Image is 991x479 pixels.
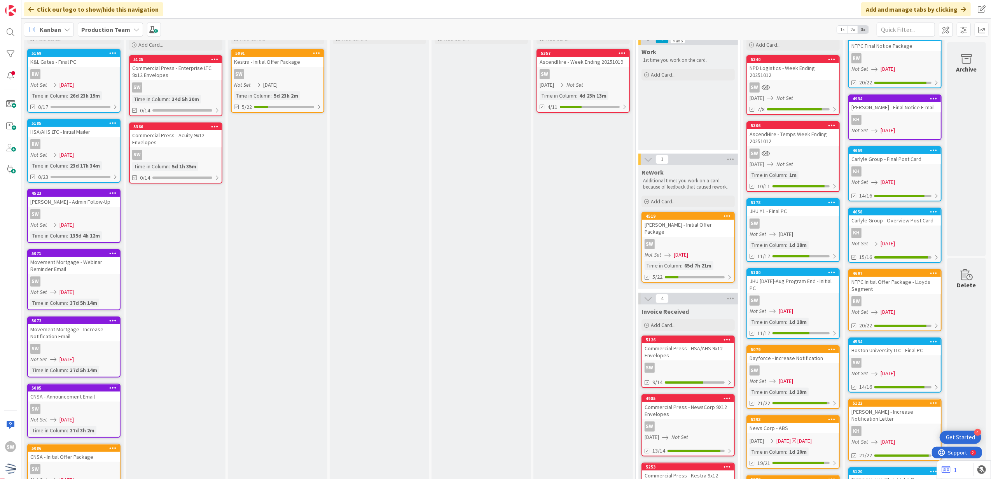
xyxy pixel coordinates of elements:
[40,3,42,9] div: 2
[645,251,661,258] i: Not Set
[641,48,656,56] span: Work
[28,344,120,354] div: SW
[848,26,858,33] span: 2x
[59,416,74,424] span: [DATE]
[577,91,608,100] div: 4d 23h 13m
[68,426,96,435] div: 37d 3h 2m
[28,120,120,137] div: 5185HSA/AHS LTC - Initial Mailer
[263,81,278,89] span: [DATE]
[24,2,163,16] div: Click our logo to show/hide this navigation
[444,35,469,42] span: Add Card...
[786,171,787,179] span: :
[68,91,102,100] div: 26d 23h 19m
[28,250,120,257] div: 5071
[642,421,734,432] div: SW
[881,369,895,378] span: [DATE]
[853,209,941,215] div: 4658
[942,465,957,474] a: 1
[671,434,688,441] i: Not Set
[849,228,941,238] div: KH
[946,434,975,441] div: Get Started
[566,81,583,88] i: Not Set
[756,41,781,48] span: Add Card...
[28,120,120,127] div: 5185
[28,197,120,207] div: [PERSON_NAME] - Admin Follow-Up
[751,123,839,128] div: 5306
[849,426,941,436] div: KH
[30,81,47,88] i: Not Set
[642,213,734,220] div: 4519
[750,219,760,229] div: SW
[67,91,68,100] span: :
[576,91,577,100] span: :
[849,400,941,407] div: 5122
[849,468,941,475] div: 5120
[776,94,793,101] i: Not Set
[170,95,201,103] div: 34d 5h 30m
[849,277,941,294] div: NFPC Initial Offer Package - Lloyds Segment
[67,161,68,170] span: :
[849,95,941,112] div: 4934[PERSON_NAME] - Final Notice E-mail
[28,392,120,402] div: CNSA - Announcement Email
[655,155,669,164] span: 1
[59,288,74,296] span: [DATE]
[130,123,222,130] div: 5366
[750,318,786,326] div: Time in Column
[849,345,941,355] div: Boston University LTC - Final PC
[30,366,67,374] div: Time in Column
[757,399,770,407] span: 21/22
[235,51,323,56] div: 5091
[750,388,786,396] div: Time in Column
[645,261,681,270] div: Time in Column
[837,26,848,33] span: 1x
[234,69,244,79] div: SW
[757,252,770,260] span: 11/17
[641,308,689,315] span: Invoice Received
[232,69,323,79] div: SW
[859,192,872,200] span: 14/16
[30,209,40,219] div: SW
[849,115,941,125] div: KH
[28,317,120,341] div: 5072Movement Mortgage - Increase Notification Email
[140,107,150,115] span: 0/14
[67,366,68,374] span: :
[67,426,68,435] span: :
[851,228,862,238] div: KH
[642,363,734,373] div: SW
[747,149,839,159] div: SW
[170,162,198,171] div: 5d 1h 35m
[646,213,734,219] div: 4519
[643,57,733,63] p: 1st time you work on the card.
[537,50,629,57] div: 5357
[133,57,222,62] div: 5125
[853,400,941,406] div: 5122
[30,404,40,414] div: SW
[751,270,839,275] div: 5180
[851,166,862,177] div: KH
[853,339,941,344] div: 4534
[673,39,683,43] div: Max 6
[849,208,941,215] div: 4658
[747,82,839,93] div: SW
[540,81,554,89] span: [DATE]
[849,208,941,226] div: 4658Carlyle Group - Overview Post Card
[28,127,120,137] div: HSA/AHS LTC - Initial Mailer
[232,50,323,57] div: 5091
[59,151,74,159] span: [DATE]
[31,251,120,256] div: 5071
[28,276,120,287] div: SW
[28,250,120,274] div: 5071Movement Mortgage - Webinar Reminder Email
[130,56,222,80] div: 5125Commercial Press - Enterprise LTC 9x12 Envelopes
[59,221,74,229] span: [DATE]
[30,426,67,435] div: Time in Column
[751,347,839,352] div: 5079
[786,388,787,396] span: :
[68,299,99,307] div: 37d 5h 14m
[68,161,102,170] div: 23d 17h 34m
[28,139,120,149] div: RW
[851,240,868,247] i: Not Set
[849,400,941,424] div: 5122[PERSON_NAME] - Increase Notification Letter
[851,115,862,125] div: KH
[751,57,839,62] div: 5340
[642,336,734,360] div: 5126Commercial Press - HSA/AHS 9x12 Envelopes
